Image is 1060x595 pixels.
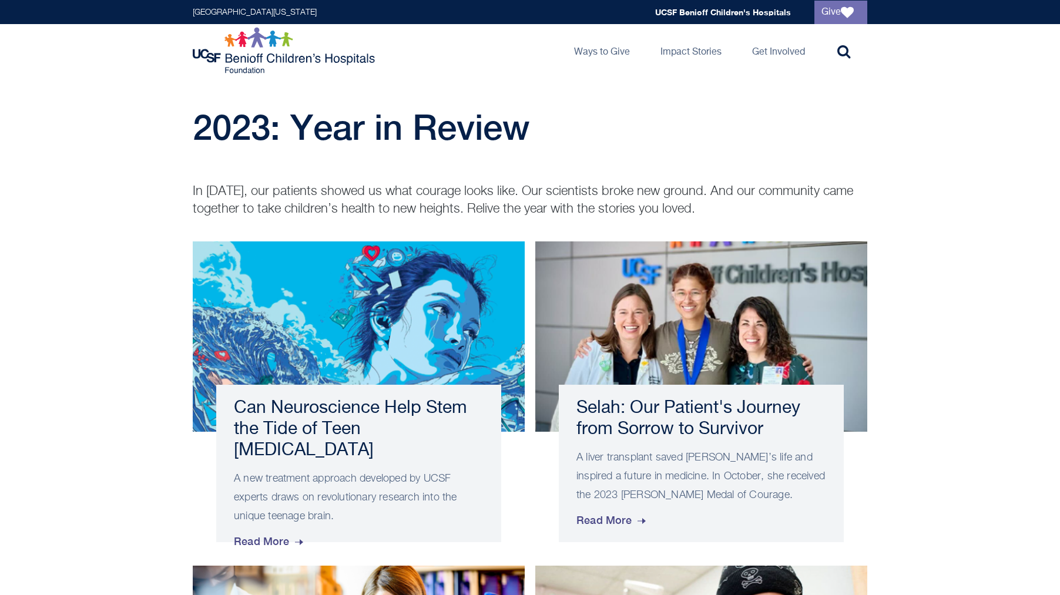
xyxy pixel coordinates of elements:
[651,24,731,77] a: Impact Stories
[814,1,867,24] a: Give
[234,526,306,557] span: Read More
[565,24,639,77] a: Ways to Give
[193,241,525,542] a: Can Neuroscience Help Stem the Tide of Teen [MEDICAL_DATA] A new treatment approach developed by ...
[576,448,826,505] p: A liver transplant saved [PERSON_NAME]’s life and inspired a future in medicine. In October, she ...
[193,183,867,218] p: In [DATE], our patients showed us what courage looks like. Our scientists broke new ground. And o...
[234,398,484,461] h3: Can Neuroscience Help Stem the Tide of Teen [MEDICAL_DATA]
[535,241,867,542] a: Selah: Our Patient's Journey from Sorrow to Survivor A liver transplant saved [PERSON_NAME]’s lif...
[655,7,791,17] a: UCSF Benioff Children's Hospitals
[576,398,826,440] h3: Selah: Our Patient's Journey from Sorrow to Survivor
[193,106,530,147] span: 2023: Year in Review
[743,24,814,77] a: Get Involved
[193,27,378,74] img: Logo for UCSF Benioff Children's Hospitals Foundation
[193,8,317,16] a: [GEOGRAPHIC_DATA][US_STATE]
[234,469,484,526] p: A new treatment approach developed by UCSF experts draws on revolutionary research into the uniqu...
[576,505,648,536] span: Read More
